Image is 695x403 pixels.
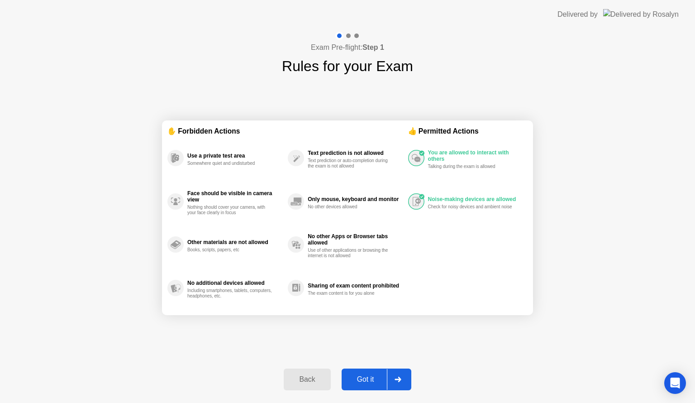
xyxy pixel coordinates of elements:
img: Delivered by Rosalyn [603,9,679,19]
div: Face should be visible in camera view [187,190,283,203]
div: Use a private test area [187,153,283,159]
div: 👍 Permitted Actions [408,126,528,136]
div: Text prediction is not allowed [308,150,403,156]
div: Other materials are not allowed [187,239,283,245]
div: Including smartphones, tablets, computers, headphones, etc. [187,288,273,299]
div: Somewhere quiet and undisturbed [187,161,273,166]
div: Back [286,375,328,384]
div: No other devices allowed [308,204,393,210]
h4: Exam Pre-flight: [311,42,384,53]
h1: Rules for your Exam [282,55,413,77]
b: Step 1 [362,43,384,51]
div: The exam content is for you alone [308,291,393,296]
div: Nothing should cover your camera, with your face clearly in focus [187,205,273,216]
div: You are allowed to interact with others [428,149,523,162]
div: Delivered by [557,9,598,20]
div: ✋ Forbidden Actions [167,126,408,136]
div: Got it [344,375,387,384]
div: Books, scripts, papers, etc [187,247,273,253]
div: Text prediction or auto-completion during the exam is not allowed [308,158,393,169]
div: No other Apps or Browser tabs allowed [308,233,403,246]
button: Got it [342,369,411,390]
div: Open Intercom Messenger [664,372,686,394]
div: Talking during the exam is allowed [428,164,514,169]
div: Sharing of exam content prohibited [308,283,403,289]
div: Check for noisy devices and ambient noise [428,204,514,210]
button: Back [284,369,330,390]
div: Use of other applications or browsing the internet is not allowed [308,248,393,259]
div: Only mouse, keyboard and monitor [308,196,403,202]
div: Noise-making devices are allowed [428,196,523,202]
div: No additional devices allowed [187,280,283,286]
